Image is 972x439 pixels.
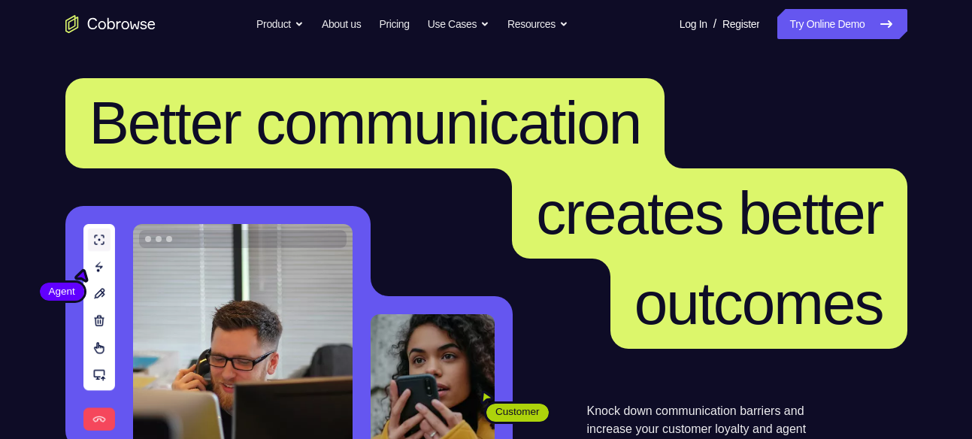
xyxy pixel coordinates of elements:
[536,180,883,247] span: creates better
[256,9,304,39] button: Product
[89,89,641,156] span: Better communication
[507,9,568,39] button: Resources
[713,15,716,33] span: /
[428,9,489,39] button: Use Cases
[322,9,361,39] a: About us
[777,9,907,39] a: Try Online Demo
[65,15,156,33] a: Go to the home page
[379,9,409,39] a: Pricing
[680,9,707,39] a: Log In
[722,9,759,39] a: Register
[634,270,883,337] span: outcomes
